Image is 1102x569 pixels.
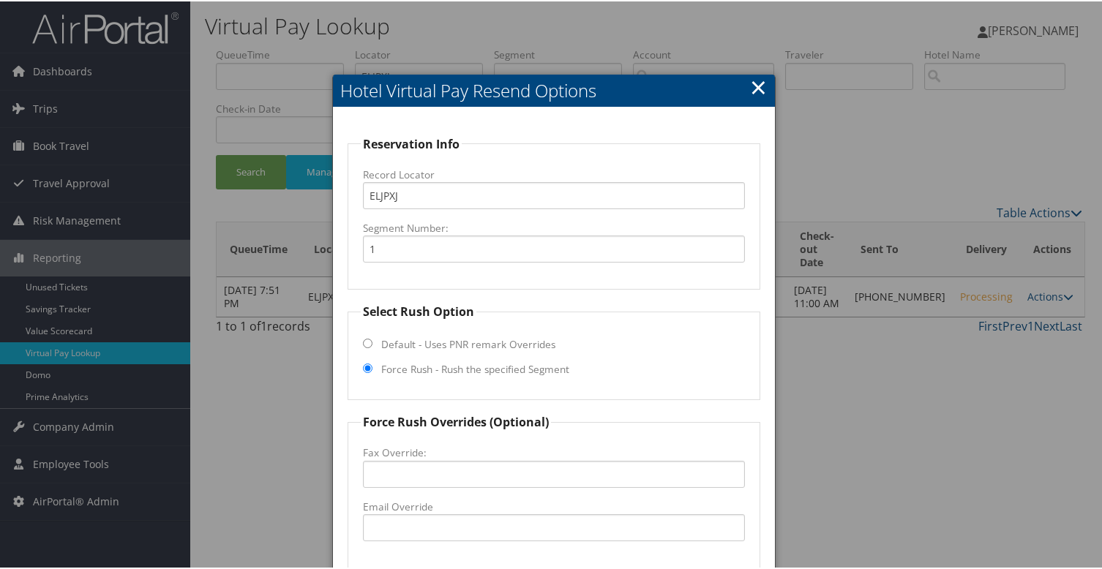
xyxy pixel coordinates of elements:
[750,71,767,100] a: Close
[381,361,569,375] label: Force Rush - Rush the specified Segment
[363,498,745,513] label: Email Override
[363,444,745,459] label: Fax Override:
[363,166,745,181] label: Record Locator
[363,219,745,234] label: Segment Number:
[333,73,775,105] h2: Hotel Virtual Pay Resend Options
[361,412,551,429] legend: Force Rush Overrides (Optional)
[361,301,476,319] legend: Select Rush Option
[361,134,462,151] legend: Reservation Info
[381,336,555,350] label: Default - Uses PNR remark Overrides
